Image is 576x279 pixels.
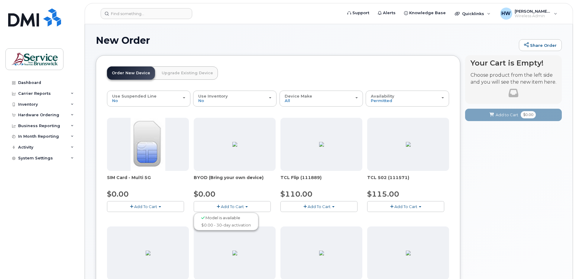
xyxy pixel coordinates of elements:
[194,190,215,198] span: $0.00
[496,112,518,118] span: Add to Cart
[221,204,244,209] span: Add To Cart
[107,201,184,212] button: Add To Cart
[134,204,157,209] span: Add To Cart
[107,175,189,187] div: SIM Card - Multi 5G
[193,91,277,106] button: Use Inventory No
[465,109,562,121] button: Add to Cart $0.00
[471,72,556,86] p: Choose product from the left side and you will see the new item here.
[280,175,362,187] div: TCL Flip (111889)
[280,91,363,106] button: Device Make All
[319,251,324,255] img: 9FB32A65-7F3B-4C75-88D7-110BE577F189.png
[146,251,150,255] img: 99773A5F-56E1-4C48-BD91-467D906EAE62.png
[157,66,218,80] a: Upgrade Existing Device
[107,66,155,80] a: Order New Device
[319,142,324,147] img: 4BBBA1A7-EEE1-4148-A36C-898E0DC10F5F.png
[96,35,516,46] h1: New Order
[367,201,444,212] button: Add To Cart
[131,118,165,171] img: 00D627D4-43E9-49B7-A367-2C99342E128C.jpg
[406,142,411,147] img: E4E53BA5-3DF7-4680-8EB9-70555888CC38.png
[394,204,417,209] span: Add To Cart
[308,204,331,209] span: Add To Cart
[232,251,237,255] img: 46CE78E4-2820-44E7-ADB1-CF1A10A422D2.png
[367,175,449,187] div: TCL 502 (111571)
[371,98,392,103] span: Permitted
[285,94,312,98] span: Device Make
[285,98,290,103] span: All
[521,111,536,118] span: $0.00
[406,251,411,255] img: 79D338F0-FFFB-4B19-B7FF-DB34F512C68B.png
[367,190,399,198] span: $115.00
[519,39,562,51] a: Share Order
[112,98,118,103] span: No
[232,142,237,147] img: C3F069DC-2144-4AFF-AB74-F0914564C2FE.jpg
[371,94,394,98] span: Availability
[194,201,271,212] button: Add To Cart
[198,94,228,98] span: Use Inventory
[198,98,204,103] span: No
[107,190,129,198] span: $0.00
[194,175,276,187] div: BYOD (Bring your own device)
[112,94,157,98] span: Use Suspended Line
[471,59,556,67] h4: Your Cart is Empty!
[280,201,358,212] button: Add To Cart
[195,221,257,229] a: $0.00 - 30-day activation
[107,91,190,106] button: Use Suspended Line No
[205,215,240,220] span: Model is available
[366,91,449,106] button: Availability Permitted
[280,190,312,198] span: $110.00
